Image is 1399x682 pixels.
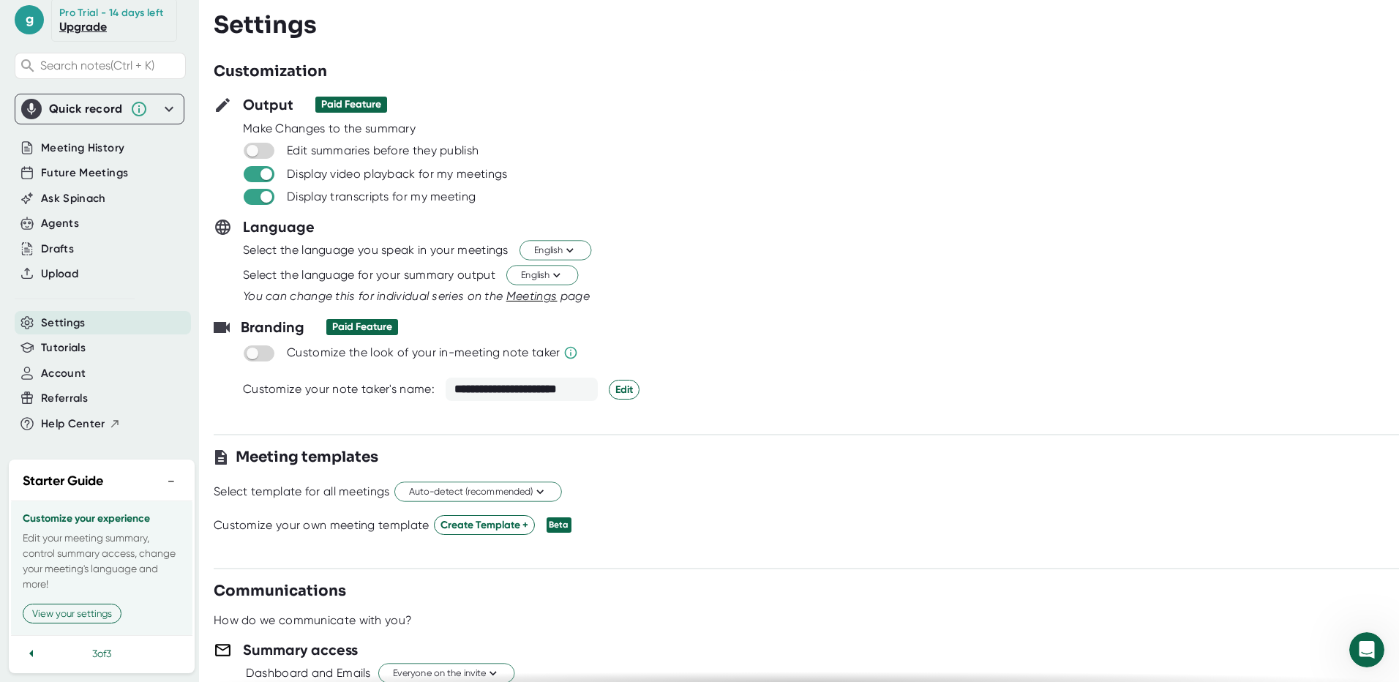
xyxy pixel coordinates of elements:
[23,471,103,491] h2: Starter Guide
[434,515,535,535] button: Create Template +
[243,121,1399,136] div: Make Changes to the summary
[41,165,128,181] button: Future Meetings
[287,190,476,204] div: Display transcripts for my meeting
[214,518,430,533] div: Customize your own meeting template
[394,482,562,502] button: Auto-detect (recommended)
[193,578,310,590] a: Open in help center
[59,7,163,20] div: Pro Trial - 14 days left
[243,289,590,303] i: You can change this for individual series on the page
[162,471,181,492] button: −
[409,485,547,499] span: Auto-detect (recommended)
[609,380,640,400] button: Edit
[521,269,563,282] span: English
[40,59,154,72] span: Search notes (Ctrl + K)
[243,382,435,397] div: Customize your note taker's name:
[243,243,509,258] div: Select the language you speak in your meetings
[506,288,558,305] button: Meetings
[214,11,317,39] h3: Settings
[241,531,262,560] span: 😐
[468,6,494,32] div: Close
[271,531,309,560] span: smiley reaction
[287,143,479,158] div: Edit summaries before they publish
[287,345,560,360] div: Customize the look of your in-meeting note taker
[15,5,44,34] span: g
[195,531,233,560] span: disappointed reaction
[534,244,577,258] span: English
[41,140,124,157] button: Meeting History
[49,102,123,116] div: Quick record
[332,321,392,334] div: Paid Feature
[440,517,528,533] span: Create Template +
[214,484,390,499] div: Select template for all meetings
[236,446,378,468] h3: Meeting templates
[547,517,571,533] div: Beta
[41,215,79,232] button: Agents
[321,98,381,111] div: Paid Feature
[287,167,507,181] div: Display video playback for my meetings
[440,6,468,34] button: Collapse window
[615,382,633,397] span: Edit
[243,639,358,661] h3: Summary access
[18,516,486,532] div: Did this answer your question?
[23,513,181,525] h3: Customize your experience
[203,531,224,560] span: 😞
[243,268,495,282] div: Select the language for your summary output
[41,416,105,432] span: Help Center
[23,531,181,592] p: Edit your meeting summary, control summary access, change your meeting's language and more!
[1349,632,1384,667] iframe: Intercom live chat
[214,613,412,628] div: How do we communicate with you?
[520,241,591,261] button: English
[41,241,74,258] button: Drafts
[279,531,300,560] span: 😃
[10,6,37,34] button: go back
[41,390,88,407] button: Referrals
[506,266,578,285] button: English
[243,94,293,116] h3: Output
[41,365,86,382] button: Account
[41,340,86,356] button: Tutorials
[23,604,121,623] button: View your settings
[21,94,178,124] div: Quick record
[92,648,111,659] span: 3 of 3
[214,61,327,83] h3: Customization
[41,315,86,331] button: Settings
[241,316,304,338] h3: Branding
[506,289,558,303] span: Meetings
[243,216,315,238] h3: Language
[59,20,107,34] a: Upgrade
[233,531,271,560] span: neutral face reaction
[41,416,121,432] button: Help Center
[41,266,78,282] button: Upload
[246,666,371,681] div: Dashboard and Emails
[214,580,346,602] h3: Communications
[393,667,500,681] span: Everyone on the invite
[41,190,106,207] button: Ask Spinach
